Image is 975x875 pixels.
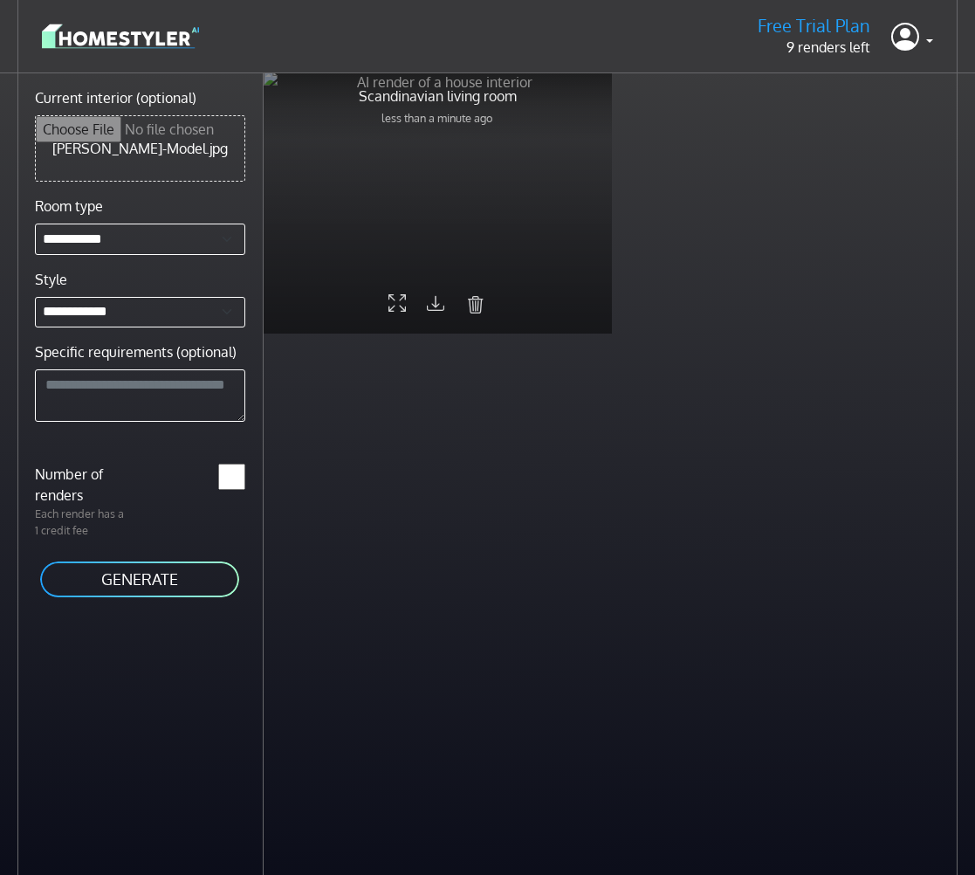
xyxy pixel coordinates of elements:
label: Room type [35,196,103,217]
label: Specific requirements (optional) [35,341,237,362]
img: logo-3de290ba35641baa71223ecac5eacb59cb85b4c7fdf211dc9aaecaaee71ea2f8.svg [42,21,199,52]
label: Number of renders [24,464,140,506]
label: Current interior (optional) [35,87,196,108]
p: Each render has a 1 credit fee [24,506,140,539]
button: GENERATE [38,560,241,599]
p: less than a minute ago [359,110,517,127]
h5: Free Trial Plan [758,15,870,37]
p: 9 renders left [758,37,870,58]
p: Scandinavian living room [359,86,517,107]
label: Style [35,269,67,290]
